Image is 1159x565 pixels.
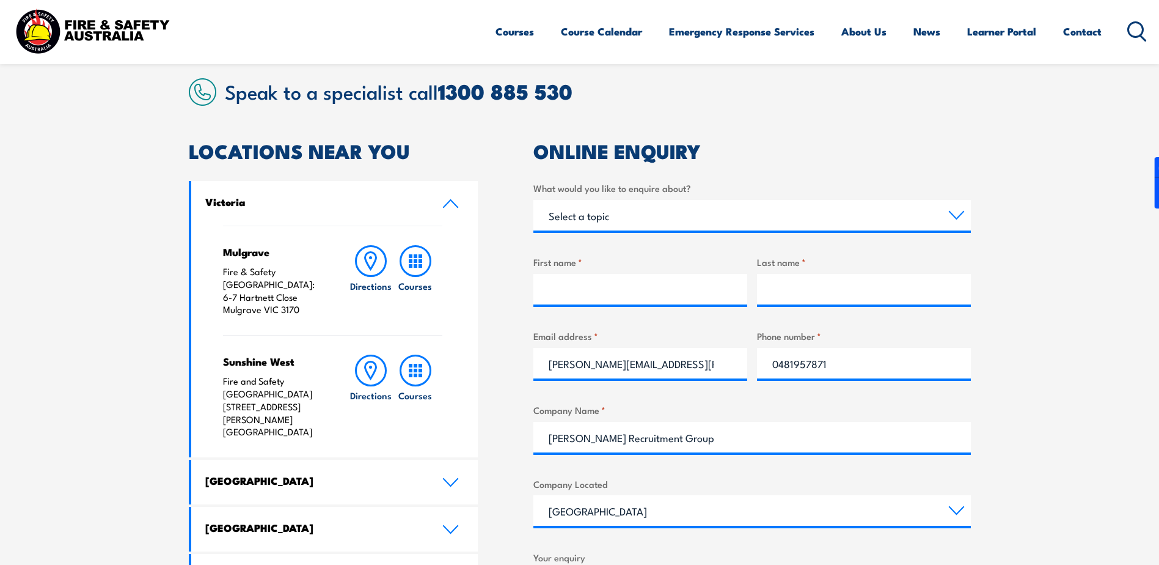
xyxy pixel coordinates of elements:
h4: Mulgrave [223,245,325,259]
a: Directions [349,245,393,316]
h6: Courses [398,279,432,292]
a: Courses [393,245,437,316]
label: Company Located [533,477,971,491]
a: Course Calendar [561,15,642,48]
a: Victoria [191,181,478,226]
h2: Speak to a specialist call [225,80,971,102]
h2: ONLINE ENQUIRY [533,142,971,159]
label: First name [533,255,747,269]
label: Your enquiry [533,550,971,564]
a: 1300 885 530 [438,75,572,107]
a: [GEOGRAPHIC_DATA] [191,507,478,552]
a: Directions [349,355,393,438]
a: Courses [393,355,437,438]
label: Email address [533,329,747,343]
a: [GEOGRAPHIC_DATA] [191,460,478,504]
a: News [913,15,940,48]
label: Last name [757,255,971,269]
a: Learner Portal [967,15,1036,48]
a: Contact [1063,15,1102,48]
h6: Directions [350,279,392,292]
label: What would you like to enquire about? [533,181,971,195]
h4: [GEOGRAPHIC_DATA] [205,474,424,487]
h4: Sunshine West [223,355,325,368]
label: Phone number [757,329,971,343]
p: Fire & Safety [GEOGRAPHIC_DATA]: 6-7 Hartnett Close Mulgrave VIC 3170 [223,265,325,316]
h6: Directions [350,389,392,402]
a: About Us [841,15,887,48]
a: Emergency Response Services [669,15,814,48]
p: Fire and Safety [GEOGRAPHIC_DATA] [STREET_ADDRESS][PERSON_NAME] [GEOGRAPHIC_DATA] [223,375,325,438]
label: Company Name [533,403,971,417]
h2: LOCATIONS NEAR YOU [189,142,478,159]
a: Courses [495,15,534,48]
h4: Victoria [205,195,424,209]
h6: Courses [398,389,432,402]
h4: [GEOGRAPHIC_DATA] [205,521,424,534]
